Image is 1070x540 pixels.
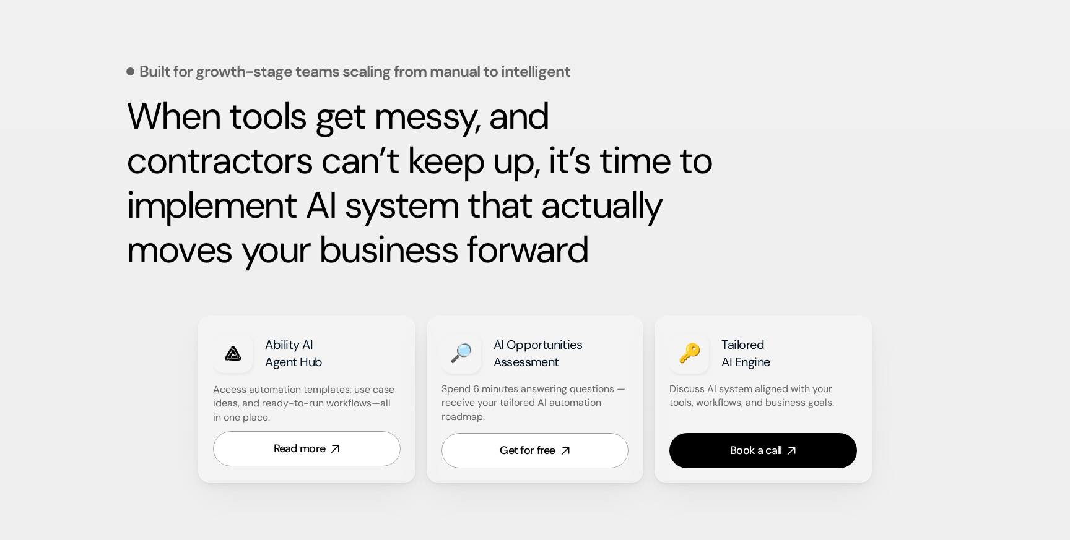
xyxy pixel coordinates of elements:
div: Book a call [730,443,781,458]
div: Read more [274,441,326,456]
p: Built for growth-stage teams scaling from manual to intelligent [139,64,570,79]
a: Get for free [441,433,629,468]
strong: Tailored [721,336,764,353]
a: Book a call [669,433,857,468]
h3: 🔑 [678,340,701,366]
strong: Spend 6 minutes answering questions — receive your tailored AI automation roadmap. [441,382,628,423]
strong: AI Engine [721,354,770,370]
a: Read more [213,431,401,466]
p: Access automation templates, use case ideas, and ready-to-run workflows—all in one place. [213,383,399,424]
div: Get for free [500,443,555,458]
h3: 🔎 [450,340,472,366]
strong: AI Opportunities Assessment [494,336,585,370]
strong: Ability AI Agent Hub [265,336,323,370]
p: Discuss AI system aligned with your tools, workflows, and business goals. [669,382,855,410]
strong: When tools get messy, and contractors can’t keep up, it’s time to implement AI system that actual... [126,92,721,274]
